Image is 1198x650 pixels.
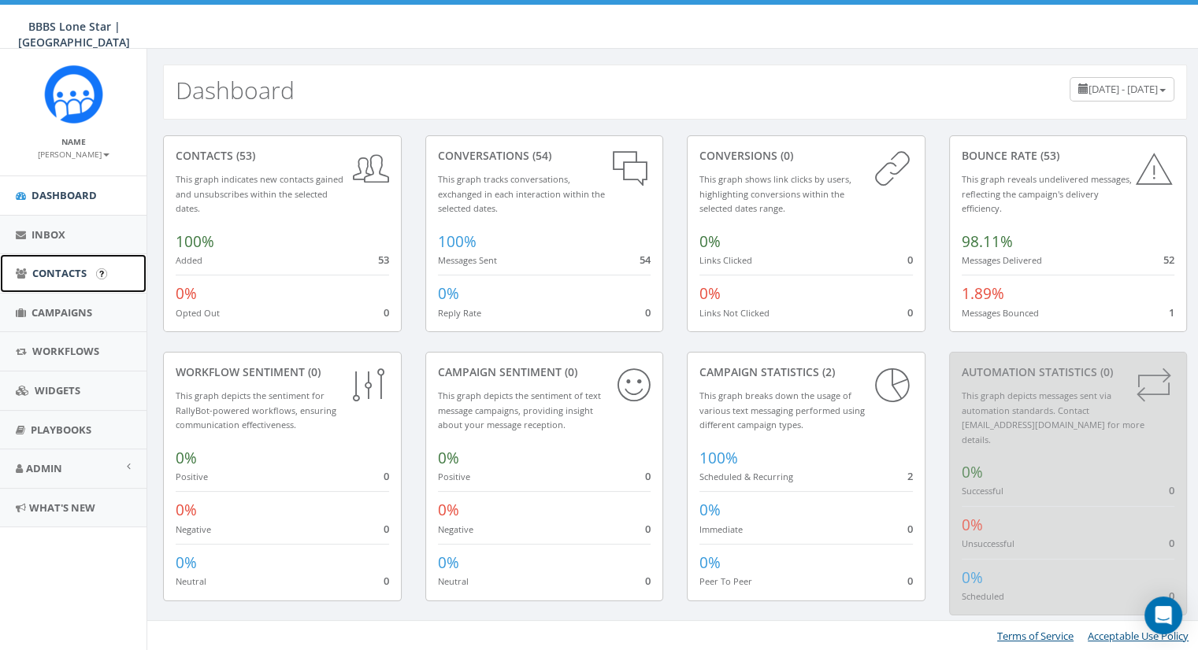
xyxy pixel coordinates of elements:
span: Campaigns [32,305,92,319]
small: This graph tracks conversations, exchanged in each interaction within the selected dates. [438,173,605,214]
small: Peer To Peer [699,575,752,587]
span: 0% [176,552,197,573]
span: 0% [699,231,721,252]
span: 53 [378,253,389,267]
span: 0% [699,283,721,304]
span: 0% [962,567,983,588]
span: 1.89% [962,283,1004,304]
span: (0) [562,364,577,379]
small: This graph breaks down the usage of various text messaging performed using different campaign types. [699,390,865,430]
input: Submit [96,268,107,279]
span: 0 [1169,483,1174,497]
small: Name [61,136,86,147]
div: conversations [438,148,651,164]
span: (0) [305,364,321,379]
span: 0 [384,522,389,536]
span: [DATE] - [DATE] [1089,82,1158,96]
small: This graph depicts the sentiment for RallyBot-powered workflows, ensuring communication effective... [176,390,336,430]
span: 0 [645,305,651,319]
span: 0 [384,469,389,483]
small: Messages Sent [438,254,497,266]
small: Links Clicked [699,254,752,266]
span: 0% [438,552,459,573]
div: contacts [176,148,389,164]
span: 0 [1169,536,1174,550]
span: 54 [640,253,651,267]
span: Widgets [35,383,80,397]
span: 0 [907,305,913,319]
span: (54) [529,148,551,163]
small: Negative [176,523,211,535]
img: Rally_Corp_Icon_1.png [44,65,103,124]
div: conversions [699,148,913,164]
span: Admin [26,461,62,475]
span: 0% [699,552,721,573]
span: 0% [699,500,721,520]
div: Automation Statistics [962,364,1175,380]
span: 0% [176,283,197,304]
span: 100% [438,231,477,252]
small: [PERSON_NAME] [38,149,109,160]
span: 0 [907,253,913,267]
span: 1 [1169,305,1174,319]
a: [PERSON_NAME] [38,146,109,161]
small: Positive [438,471,470,482]
small: Added [176,254,202,266]
span: 0 [907,522,913,536]
small: Links Not Clicked [699,307,770,319]
span: (53) [1037,148,1059,163]
small: This graph depicts messages sent via automation standards. Contact [EMAIL_ADDRESS][DOMAIN_NAME] f... [962,390,1144,445]
span: 0% [438,283,459,304]
span: (0) [1097,364,1113,379]
div: Campaign Sentiment [438,364,651,380]
span: Workflows [32,344,99,358]
span: (2) [819,364,835,379]
small: Unsuccessful [962,537,1014,549]
small: This graph shows link clicks by users, highlighting conversions within the selected dates range. [699,173,851,214]
span: 0% [438,500,459,520]
small: Scheduled [962,590,1004,602]
span: 0% [438,448,459,468]
span: 0 [645,574,651,588]
span: (0) [777,148,793,163]
a: Acceptable Use Policy [1088,629,1189,643]
span: 2 [907,469,913,483]
small: Immediate [699,523,743,535]
small: Messages Bounced [962,307,1039,319]
span: Dashboard [32,188,97,202]
span: 0% [176,500,197,520]
span: 0 [907,574,913,588]
small: Reply Rate [438,307,481,319]
a: Terms of Service [997,629,1074,643]
span: 100% [176,231,214,252]
span: 0% [176,448,197,468]
span: 100% [699,448,738,468]
small: This graph reveals undelivered messages, reflecting the campaign's delivery efficiency. [962,173,1132,214]
small: Opted Out [176,307,220,319]
span: Inbox [32,227,65,242]
span: 0% [962,462,983,482]
small: Scheduled & Recurring [699,471,793,482]
span: 98.11% [962,231,1013,252]
span: 0 [645,522,651,536]
div: Bounce Rate [962,148,1175,164]
small: This graph depicts the sentiment of text message campaigns, providing insight about your message ... [438,390,601,430]
span: 0 [384,305,389,319]
span: 0% [962,515,983,535]
h2: Dashboard [176,77,295,103]
small: Neutral [438,575,469,587]
small: Successful [962,485,1003,497]
div: Workflow Sentiment [176,364,389,380]
span: 0 [1169,589,1174,603]
small: Negative [438,523,473,535]
span: What's New [29,500,95,515]
span: 0 [645,469,651,483]
small: Messages Delivered [962,254,1042,266]
small: Neutral [176,575,206,587]
div: Open Intercom Messenger [1144,596,1182,634]
span: 0 [384,574,389,588]
span: Contacts [32,266,87,280]
span: 52 [1163,253,1174,267]
div: Campaign Statistics [699,364,913,380]
span: Playbooks [31,423,91,437]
